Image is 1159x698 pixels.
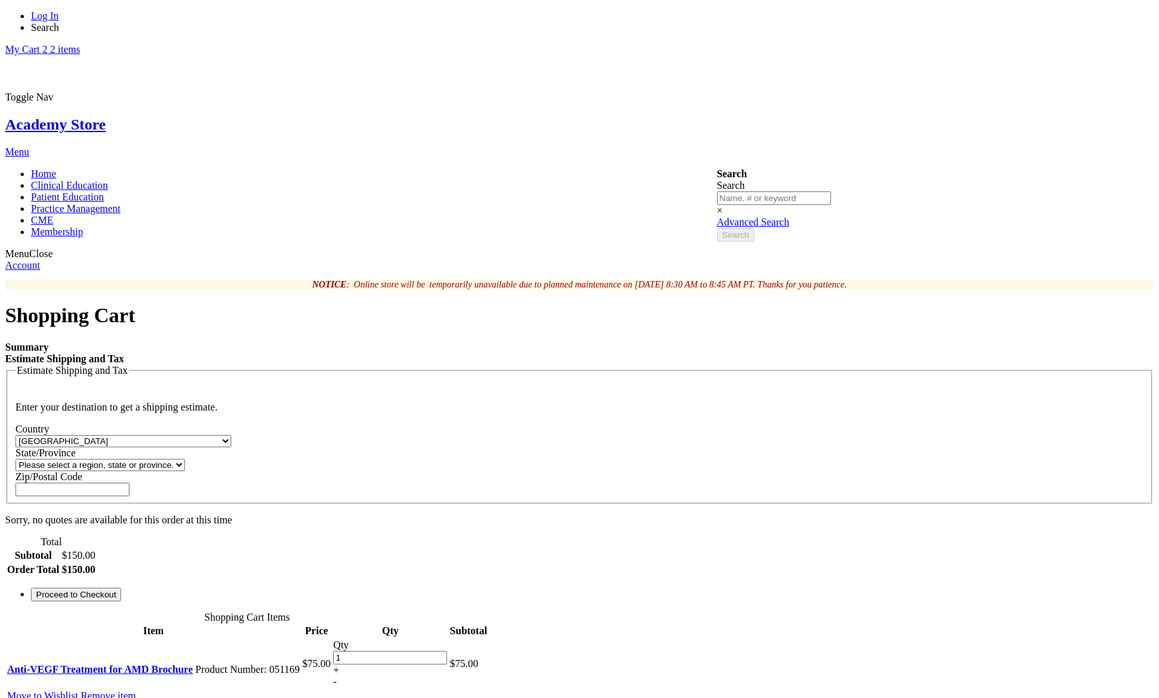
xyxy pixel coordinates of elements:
span: Search [722,230,749,240]
span: Search [717,180,745,191]
strong: Summary [5,342,49,353]
span: Shopping Cart [5,304,135,327]
span: State/Province [15,447,75,458]
span: Country [15,423,49,434]
a: My Cart 2 2 items [5,44,80,55]
span: Subtotal [450,625,487,636]
strong: NOTICE [312,280,347,289]
span: Item [143,625,164,636]
button: Search [717,228,754,242]
div: + [333,664,447,676]
th: Subtotal [6,549,60,562]
div: × [717,205,831,217]
span: Price [305,625,329,636]
a: Advanced Search [717,217,789,228]
input: Name, # or keyword [717,191,831,205]
a: Log In [31,10,59,21]
strong: Estimate Shipping and Tax [5,353,124,364]
span: Zip/Postal Code [15,471,82,482]
input: Qty [333,651,447,664]
span: $150.00 [62,564,95,575]
span: $150.00 [62,550,95,561]
span: Toggle Nav [5,92,53,102]
span: Home [31,168,56,179]
span: Practice Management [31,203,120,214]
a: Academy Store [5,116,106,133]
caption: Total [5,536,97,548]
button: Proceed to Checkout [31,588,121,601]
a: Anti-VEGF Treatment for AMD Brochure [7,664,193,675]
span: Proceed to Checkout [36,590,116,599]
div: - [333,676,447,688]
span: items [58,44,81,55]
span: 2 [50,44,81,55]
span: 2 [43,44,50,55]
span: My Cart [5,44,40,55]
span: Close [29,248,52,259]
a: Menu [5,146,29,157]
p: Enter your destination to get a shipping estimate. [15,402,1144,413]
span: Membership [31,226,83,237]
span: Search [31,22,59,33]
caption: Shopping Cart Items [5,612,489,623]
span: CME [31,215,53,226]
span: $75.00 [302,658,330,669]
p: Sorry, no quotes are available for this order at this time [5,514,1154,526]
span: Product Number: 051169 [195,664,300,675]
a: Account [5,260,40,271]
span: $75.00 [450,658,478,669]
span: Estimate Shipping and Tax [17,365,128,376]
strong: Search [717,168,747,179]
span: Patient Education [31,191,104,202]
em: : Online store will be temporarily unavailable due to planned maintenance on [DATE] 8:30 AM to 8:... [312,280,847,289]
span: Clinical Education [31,180,108,191]
span: Qty [382,625,399,636]
span: Qty [333,639,349,650]
strong: Order Total [7,564,59,575]
span: Menu [5,248,29,259]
